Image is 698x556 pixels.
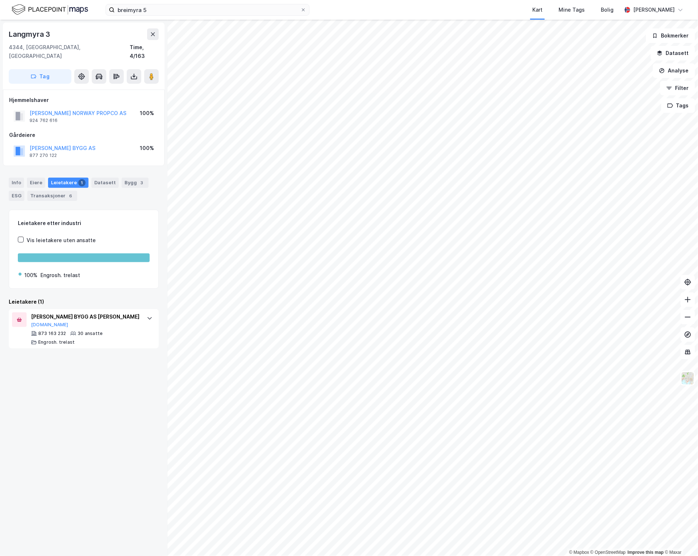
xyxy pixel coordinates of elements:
div: [PERSON_NAME] BYGG AS [PERSON_NAME] [31,312,139,321]
a: Improve this map [628,550,664,555]
div: 100% [140,109,154,118]
div: Engrosh. trelast [40,271,80,280]
a: Mapbox [569,550,589,555]
div: Leietakere etter industri [18,219,150,228]
div: Transaksjoner [27,191,77,201]
div: 877 270 122 [29,153,57,158]
div: 6 [67,192,74,200]
div: 1 [78,179,86,186]
div: 30 ansatte [78,331,103,336]
button: Datasett [651,46,695,60]
div: 3 [138,179,146,186]
button: Analyse [653,63,695,78]
button: Tags [661,98,695,113]
img: logo.f888ab2527a4732fd821a326f86c7f29.svg [12,3,88,16]
div: Bygg [122,178,149,188]
div: Mine Tags [559,5,585,14]
div: Langmyra 3 [9,28,52,40]
button: Filter [660,81,695,95]
div: 4344, [GEOGRAPHIC_DATA], [GEOGRAPHIC_DATA] [9,43,130,60]
div: 100% [24,271,38,280]
button: [DOMAIN_NAME] [31,322,68,328]
iframe: Chat Widget [662,521,698,556]
div: Leietakere (1) [9,297,159,306]
div: ESG [9,191,24,201]
div: Kontrollprogram for chat [662,521,698,556]
img: Z [681,371,695,385]
div: Engrosh. trelast [38,339,75,345]
div: [PERSON_NAME] [633,5,675,14]
input: Søk på adresse, matrikkel, gårdeiere, leietakere eller personer [115,4,300,15]
div: Bolig [601,5,614,14]
a: OpenStreetMap [591,550,626,555]
div: 873 163 232 [38,331,66,336]
div: Eiere [27,178,45,188]
div: Time, 4/163 [130,43,159,60]
div: Vis leietakere uten ansatte [27,236,96,245]
button: Tag [9,69,71,84]
div: 924 762 616 [29,118,58,123]
div: Leietakere [48,178,88,188]
div: Hjemmelshaver [9,96,158,105]
button: Bokmerker [646,28,695,43]
div: 100% [140,144,154,153]
div: Kart [532,5,543,14]
div: Gårdeiere [9,131,158,139]
div: Info [9,178,24,188]
div: Datasett [91,178,119,188]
